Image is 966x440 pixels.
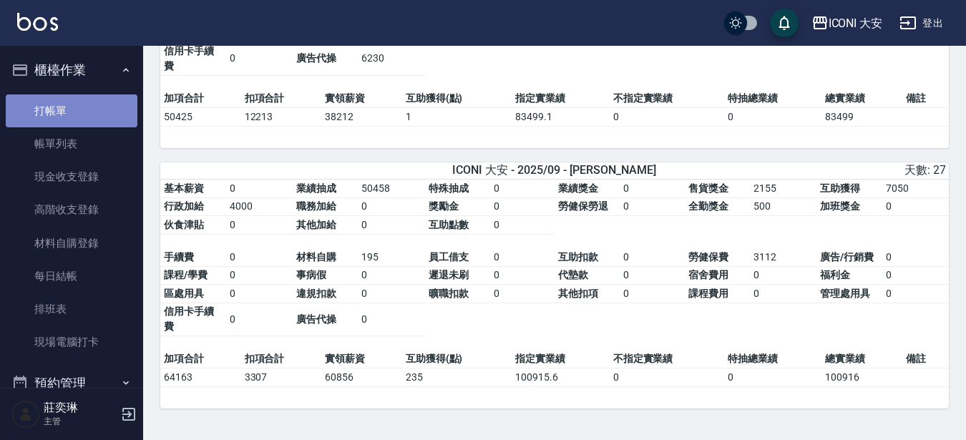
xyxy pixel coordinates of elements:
[820,288,870,299] span: 管理處用具
[512,107,609,126] td: 83499.1
[820,269,850,280] span: 福利金
[688,288,728,299] span: 課程費用
[688,251,728,263] span: 勞健保費
[160,350,241,368] td: 加項合計
[902,350,949,368] td: 備註
[429,251,469,263] span: 員工借支
[358,266,425,285] td: 0
[620,285,684,303] td: 0
[452,163,656,178] span: ICONI 大安 - 2025/09 - [PERSON_NAME]
[894,10,949,36] button: 登出
[6,94,137,127] a: 打帳單
[724,368,821,387] td: 0
[6,52,137,89] button: 櫃檯作業
[620,266,684,285] td: 0
[490,285,555,303] td: 0
[321,368,402,387] td: 60856
[821,89,902,108] td: 總實業績
[296,251,336,263] span: 材料自購
[164,219,204,230] span: 伙食津貼
[358,197,425,216] td: 0
[820,251,874,263] span: 廣告/行銷費
[750,248,816,267] td: 3112
[429,219,469,230] span: 互助點數
[490,197,555,216] td: 0
[321,89,402,108] td: 實領薪資
[829,14,883,32] div: ICONI 大安
[750,285,816,303] td: 0
[226,266,293,285] td: 0
[164,269,208,280] span: 課程/學費
[620,248,684,267] td: 0
[806,9,889,38] button: ICONI 大安
[358,303,425,336] td: 0
[296,182,336,194] span: 業績抽成
[882,197,949,216] td: 0
[296,313,336,325] span: 廣告代操
[358,180,425,198] td: 50458
[402,368,512,387] td: 235
[44,415,117,428] p: 主管
[558,251,598,263] span: 互助扣款
[512,350,609,368] td: 指定實業績
[296,269,326,280] span: 事病假
[226,248,293,267] td: 0
[610,368,724,387] td: 0
[821,368,902,387] td: 100916
[17,13,58,31] img: Logo
[429,288,469,299] span: 曠職扣款
[226,216,293,235] td: 0
[620,180,684,198] td: 0
[429,200,459,212] span: 獎勵金
[11,400,40,429] img: Person
[882,285,949,303] td: 0
[358,42,425,76] td: 6230
[321,107,402,126] td: 38212
[429,182,469,194] span: 特殊抽成
[402,350,512,368] td: 互助獲得(點)
[241,107,322,126] td: 12213
[6,326,137,358] a: 現場電腦打卡
[296,288,336,299] span: 違規扣款
[321,350,402,368] td: 實領薪資
[6,293,137,326] a: 排班表
[226,180,293,198] td: 0
[558,182,598,194] span: 業績獎金
[750,180,816,198] td: 2155
[490,266,555,285] td: 0
[402,89,512,108] td: 互助獲得(點)
[429,269,469,280] span: 遲退未刷
[882,248,949,267] td: 0
[164,251,194,263] span: 手續費
[6,160,137,193] a: 現金收支登錄
[6,227,137,260] a: 材料自購登錄
[6,365,137,402] button: 預約管理
[610,89,724,108] td: 不指定實業績
[724,350,821,368] td: 特抽總業績
[750,197,816,216] td: 500
[160,107,241,126] td: 50425
[610,107,724,126] td: 0
[882,180,949,198] td: 7050
[688,269,728,280] span: 宿舍費用
[296,52,336,64] span: 廣告代操
[226,42,293,76] td: 0
[724,107,821,126] td: 0
[821,107,902,126] td: 83499
[226,285,293,303] td: 0
[160,180,949,351] table: a dense table
[6,127,137,160] a: 帳單列表
[688,200,728,212] span: 全勤獎金
[226,303,293,336] td: 0
[164,182,204,194] span: 基本薪資
[164,45,214,72] span: 信用卡手續費
[688,163,946,178] div: 天數: 27
[6,193,137,226] a: 高階收支登錄
[688,182,728,194] span: 售貨獎金
[490,248,555,267] td: 0
[558,269,588,280] span: 代墊款
[512,89,609,108] td: 指定實業績
[490,180,555,198] td: 0
[750,266,816,285] td: 0
[241,350,322,368] td: 扣項合計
